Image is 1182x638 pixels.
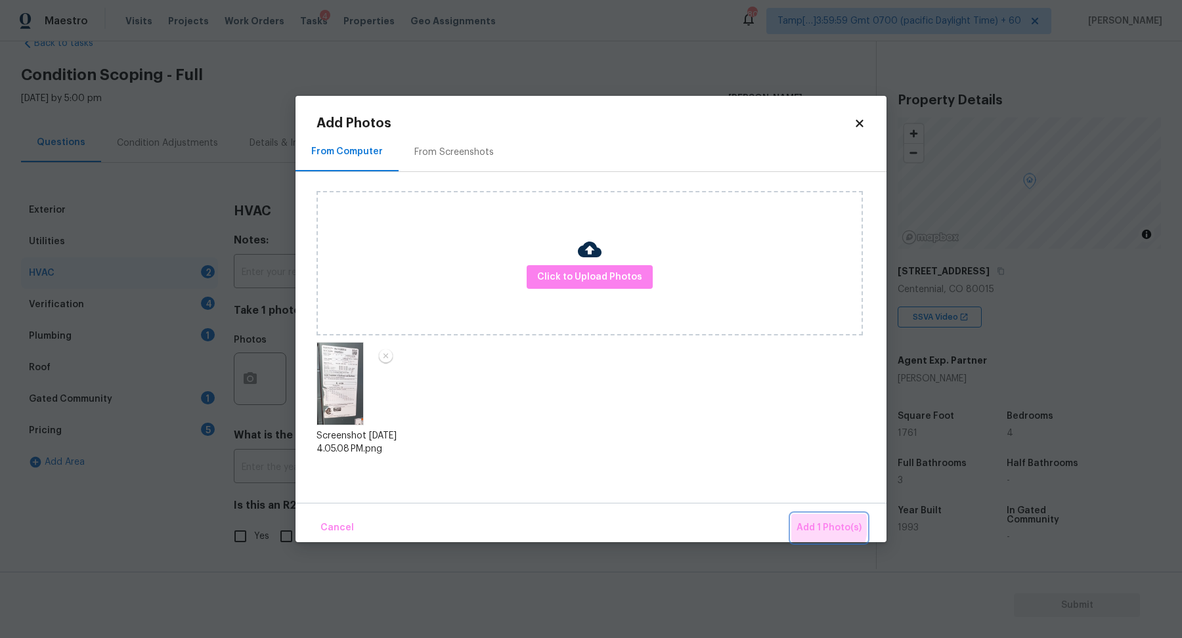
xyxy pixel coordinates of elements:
[320,520,354,536] span: Cancel
[311,145,383,158] div: From Computer
[414,146,494,159] div: From Screenshots
[315,514,359,542] button: Cancel
[791,514,867,542] button: Add 1 Photo(s)
[317,429,400,456] div: Screenshot [DATE] 4.05.08 PM.png
[317,117,854,130] h2: Add Photos
[797,520,862,536] span: Add 1 Photo(s)
[527,265,653,289] button: Click to Upload Photos
[537,269,642,286] span: Click to Upload Photos
[578,238,602,261] img: Cloud Upload Icon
